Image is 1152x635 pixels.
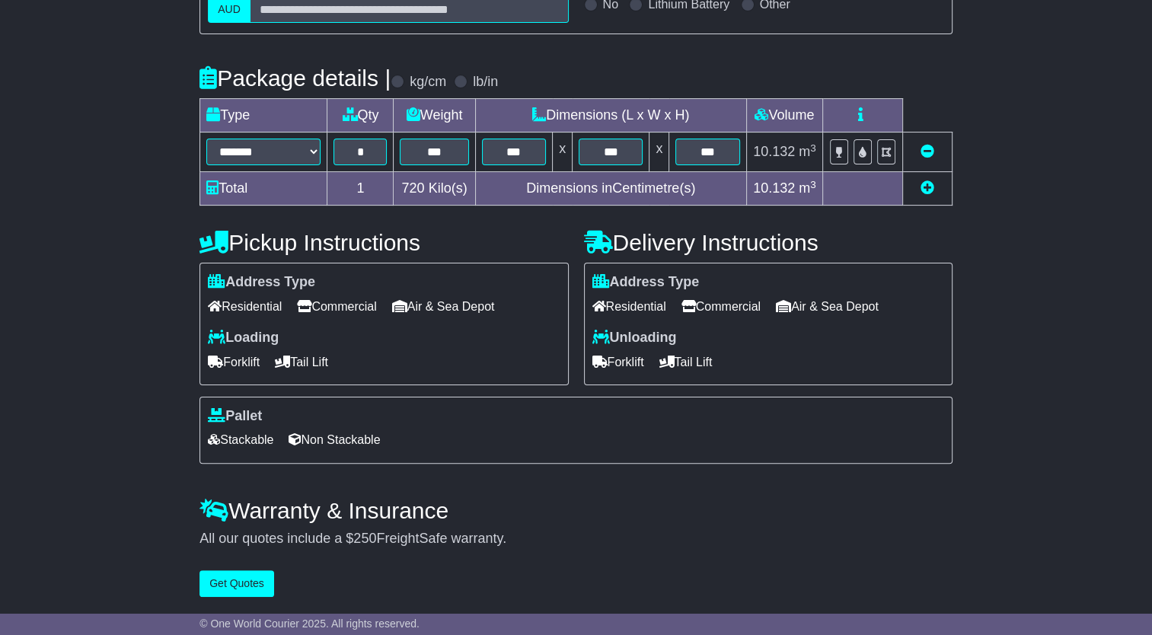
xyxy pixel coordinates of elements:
span: Stackable [208,428,273,452]
label: Address Type [592,274,700,291]
span: 10.132 [753,180,795,196]
span: Tail Lift [275,350,328,374]
span: m [799,180,816,196]
label: Address Type [208,274,315,291]
td: x [649,132,669,172]
label: kg/cm [410,74,446,91]
span: 250 [353,531,376,546]
h4: Delivery Instructions [584,230,953,255]
sup: 3 [810,179,816,190]
label: Unloading [592,330,677,346]
h4: Pickup Instructions [199,230,568,255]
td: Qty [327,99,394,132]
span: Commercial [297,295,376,318]
td: 1 [327,172,394,206]
span: Tail Lift [659,350,713,374]
span: Residential [592,295,666,318]
span: Commercial [681,295,761,318]
td: Type [200,99,327,132]
a: Remove this item [921,144,934,159]
label: Pallet [208,408,262,425]
h4: Package details | [199,65,391,91]
td: Dimensions (L x W x H) [475,99,746,132]
span: Air & Sea Depot [392,295,495,318]
span: Residential [208,295,282,318]
span: 720 [402,180,425,196]
span: 10.132 [753,144,795,159]
span: © One World Courier 2025. All rights reserved. [199,617,420,630]
span: Air & Sea Depot [776,295,879,318]
h4: Warranty & Insurance [199,498,953,523]
label: lb/in [473,74,498,91]
td: Dimensions in Centimetre(s) [475,172,746,206]
td: x [553,132,573,172]
td: Weight [394,99,475,132]
span: m [799,144,816,159]
td: Kilo(s) [394,172,475,206]
span: Forklift [208,350,260,374]
span: Forklift [592,350,644,374]
div: All our quotes include a $ FreightSafe warranty. [199,531,953,547]
td: Total [200,172,327,206]
button: Get Quotes [199,570,274,597]
sup: 3 [810,142,816,154]
a: Add new item [921,180,934,196]
td: Volume [746,99,822,132]
span: Non Stackable [289,428,380,452]
label: Loading [208,330,279,346]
